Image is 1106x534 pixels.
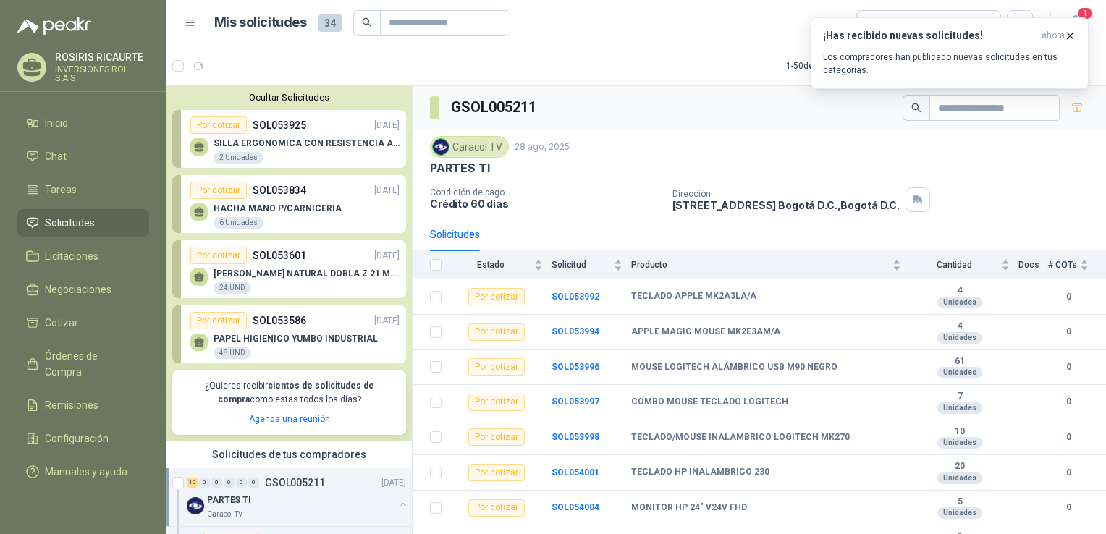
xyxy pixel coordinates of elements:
[937,367,982,378] div: Unidades
[552,326,599,336] b: SOL053994
[552,432,599,442] a: SOL053998
[937,472,982,484] div: Unidades
[374,314,400,328] p: [DATE]
[552,251,631,279] th: Solicitud
[214,268,400,279] p: [PERSON_NAME] NATURAL DOBLA Z 21 MULTIFO
[552,502,599,512] b: SOL054004
[17,458,149,486] a: Manuales y ayuda
[468,464,525,481] div: Por cotizar
[17,342,149,386] a: Órdenes de Compra
[811,17,1089,89] button: ¡Has recibido nuevas solicitudes!ahora Los compradores han publicado nuevas solicitudes en tus ca...
[1042,30,1065,42] span: ahora
[631,502,747,514] b: MONITOR HP 24" V24V FHD
[910,285,1010,297] b: 4
[631,291,756,302] b: TECLADO APPLE MK2A3LA/A
[190,116,247,134] div: Por cotizar
[1077,7,1093,20] span: 1
[552,260,611,270] span: Solicitud
[318,14,342,32] span: 34
[374,119,400,132] p: [DATE]
[631,432,850,444] b: TECLADO/MOUSE INALAMBRICO LOGITECH MK270
[214,217,263,229] div: 6 Unidades
[911,103,921,113] span: search
[17,143,149,170] a: Chat
[187,474,409,520] a: 10 0 0 0 0 0 GSOL005211[DATE] Company LogoPARTES TICaracol TV
[552,467,599,478] a: SOL054001
[55,52,149,62] p: ROSIRIS RICAURTE
[450,251,552,279] th: Estado
[631,260,890,270] span: Producto
[55,65,149,82] p: INVERSIONES ROL S.A.S
[172,110,406,168] a: Por cotizarSOL053925[DATE] SILLA ERGONOMICA CON RESISTENCIA A 150KG2 Unidades
[253,313,306,329] p: SOL053586
[910,391,1010,402] b: 7
[430,161,489,176] p: PARTES TI
[937,437,982,449] div: Unidades
[468,288,525,305] div: Por cotizar
[253,247,306,263] p: SOL053601
[253,117,306,133] p: SOL053925
[214,138,400,148] p: SILLA ERGONOMICA CON RESISTENCIA A 150KG
[172,240,406,298] a: Por cotizarSOL053601[DATE] [PERSON_NAME] NATURAL DOBLA Z 21 MULTIFO24 UND
[433,139,449,155] img: Company Logo
[451,96,539,119] h3: GSOL005211
[552,292,599,302] a: SOL053992
[910,321,1010,332] b: 4
[190,247,247,264] div: Por cotizar
[45,315,78,331] span: Cotizar
[631,251,910,279] th: Producto
[214,12,307,33] h1: Mis solicitudes
[450,260,531,270] span: Estado
[468,394,525,411] div: Por cotizar
[1048,290,1089,304] b: 0
[1048,431,1089,444] b: 0
[1048,325,1089,339] b: 0
[910,461,1010,472] b: 20
[214,282,251,294] div: 24 UND
[190,182,247,199] div: Por cotizar
[381,475,406,489] p: [DATE]
[214,152,263,164] div: 2 Unidades
[214,347,251,359] div: 48 UND
[937,297,982,308] div: Unidades
[190,312,247,329] div: Por cotizar
[672,199,900,211] p: [STREET_ADDRESS] Bogotá D.C. , Bogotá D.C.
[937,507,982,519] div: Unidades
[172,175,406,233] a: Por cotizarSOL053834[DATE] HACHA MANO P/CARNICERIA6 Unidades
[17,276,149,303] a: Negociaciones
[552,362,599,372] a: SOL053996
[631,397,788,408] b: COMBO MOUSE TECLADO LOGITECH
[214,334,378,344] p: PAPEL HIGIENICO YUMBO INDUSTRIAL
[17,391,149,419] a: Remisiones
[552,397,599,407] b: SOL053997
[45,397,98,413] span: Remisiones
[937,332,982,344] div: Unidades
[172,92,406,103] button: Ocultar Solicitudes
[631,467,769,478] b: TECLADO HP INALAMBRICO 230
[1048,395,1089,409] b: 0
[45,148,67,164] span: Chat
[631,326,780,338] b: APPLE MAGIC MOUSE MK2E3AM/A
[265,478,325,488] p: GSOL005211
[166,441,412,468] div: Solicitudes de tus compradores
[166,86,412,441] div: Ocultar SolicitudesPor cotizarSOL053925[DATE] SILLA ERGONOMICA CON RESISTENCIA A 150KG2 UnidadesP...
[910,260,998,270] span: Cantidad
[45,281,111,297] span: Negociaciones
[187,497,204,514] img: Company Logo
[910,356,1010,368] b: 61
[45,248,98,264] span: Licitaciones
[248,478,259,488] div: 0
[214,203,342,213] p: HACHA MANO P/CARNICERIA
[937,402,982,414] div: Unidades
[1048,501,1089,514] b: 0
[207,493,251,507] p: PARTES TI
[823,30,1036,42] h3: ¡Has recibido nuevas solicitudes!
[207,509,242,520] p: Caracol TV
[218,381,374,404] b: cientos de solicitudes de compra
[224,478,235,488] div: 0
[45,348,135,380] span: Órdenes de Compra
[253,182,306,198] p: SOL053834
[374,184,400,198] p: [DATE]
[1048,466,1089,480] b: 0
